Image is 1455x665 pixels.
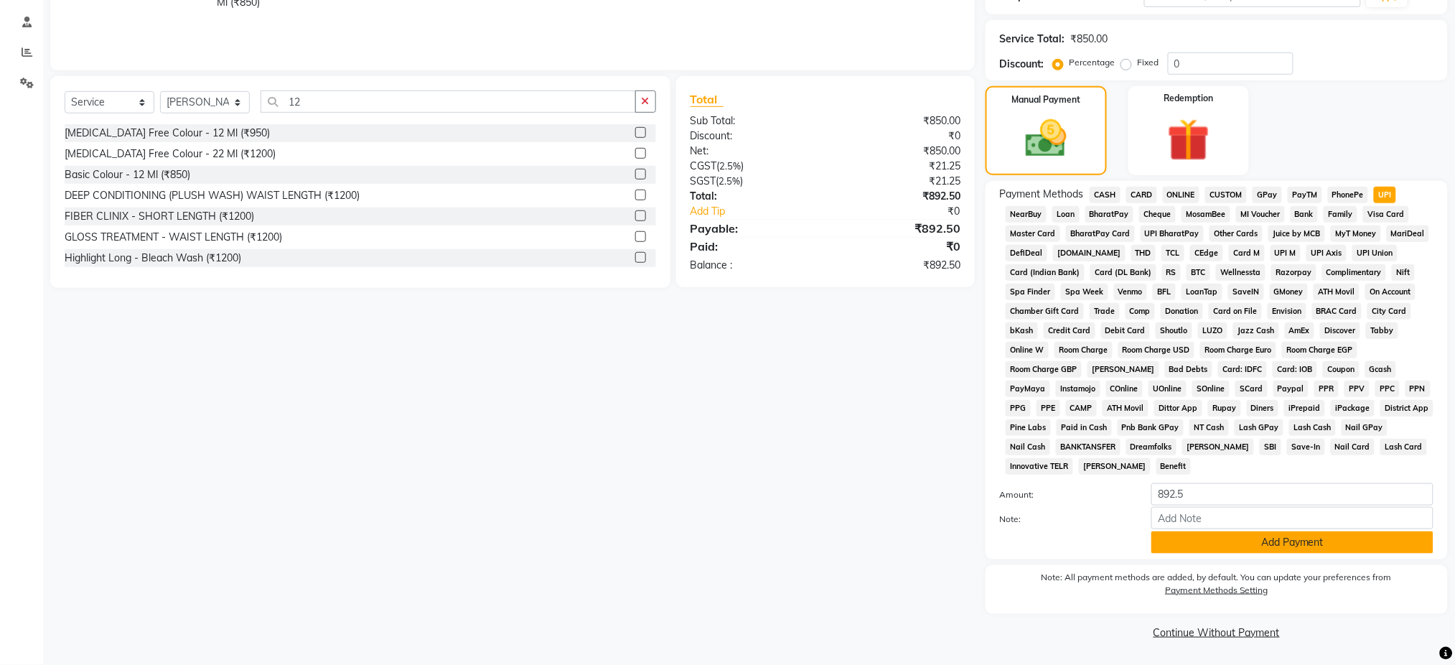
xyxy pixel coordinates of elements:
div: ( ) [680,174,825,189]
span: PhonePe [1328,187,1369,203]
div: Sub Total: [680,113,825,129]
span: Total [691,92,724,107]
span: CGST [691,159,717,172]
a: Add Tip [680,204,850,219]
span: LoanTap [1182,284,1222,300]
div: GLOSS TREATMENT - WAIST LENGTH (₹1200) [65,230,282,245]
span: MyT Money [1331,225,1381,242]
span: Visa Card [1363,206,1409,223]
span: BTC [1187,264,1210,281]
label: Payment Methods Setting [1166,584,1268,597]
span: Room Charge [1054,342,1113,358]
span: Comp [1126,303,1156,320]
div: Highlight Long - Bleach Wash (₹1200) [65,251,241,266]
span: Chamber Gift Card [1006,303,1084,320]
div: Payable: [680,220,825,237]
span: Diners [1247,400,1279,417]
span: Nail Card [1331,439,1375,455]
span: 2.5% [719,175,741,187]
span: Shoutlo [1156,322,1192,339]
span: Paypal [1273,381,1309,397]
span: SBI [1260,439,1281,455]
span: BFL [1153,284,1176,300]
span: ONLINE [1163,187,1200,203]
span: Room Charge USD [1118,342,1195,358]
span: PPR [1314,381,1339,397]
span: DefiDeal [1006,245,1047,261]
button: Add Payment [1151,531,1433,554]
span: Master Card [1006,225,1060,242]
span: iPrepaid [1284,400,1325,417]
span: bKash [1006,322,1038,339]
span: UPI Union [1352,245,1398,261]
span: Jazz Cash [1233,322,1279,339]
span: SGST [691,175,716,187]
span: 2.5% [720,160,741,172]
span: Nail GPay [1342,419,1388,436]
div: Net: [680,144,825,159]
a: Continue Without Payment [988,626,1445,641]
span: PPN [1405,381,1431,397]
div: [MEDICAL_DATA] Free Colour - 22 Ml (₹1200) [65,147,276,162]
div: ₹0 [825,238,971,255]
span: Online W [1006,342,1049,358]
span: [PERSON_NAME] [1087,361,1159,378]
span: Innovative TELR [1006,458,1073,475]
div: Paid: [680,238,825,255]
span: Envision [1268,303,1306,320]
span: iPackage [1331,400,1375,417]
span: Dittor App [1154,400,1202,417]
span: Credit Card [1044,322,1095,339]
span: Lash Cash [1289,419,1336,436]
span: BharatPay [1085,206,1134,223]
span: [DOMAIN_NAME] [1053,245,1126,261]
span: [PERSON_NAME] [1079,458,1151,475]
span: Payment Methods [1000,187,1084,202]
span: CEdge [1190,245,1223,261]
span: Razorpay [1271,264,1316,281]
span: Cheque [1139,206,1176,223]
span: Spa Week [1061,284,1108,300]
span: Room Charge GBP [1006,361,1082,378]
span: UPI M [1271,245,1301,261]
label: Fixed [1138,56,1159,69]
label: Amount: [989,488,1141,501]
span: Dreamfolks [1126,439,1177,455]
span: Card: IDFC [1218,361,1267,378]
div: [MEDICAL_DATA] Free Colour - 12 Ml (₹950) [65,126,270,141]
span: COnline [1106,381,1143,397]
span: PPV [1344,381,1370,397]
span: UOnline [1148,381,1187,397]
span: Room Charge EGP [1282,342,1357,358]
span: Nift [1392,264,1415,281]
span: Instamojo [1056,381,1100,397]
span: TCL [1161,245,1184,261]
span: Complimentary [1322,264,1387,281]
label: Manual Payment [1011,93,1080,106]
span: City Card [1367,303,1411,320]
span: Save-In [1287,439,1325,455]
span: Coupon [1323,361,1360,378]
span: Juice by MCB [1268,225,1325,242]
span: Card on File [1209,303,1262,320]
span: SaveIN [1228,284,1264,300]
div: ₹892.50 [825,189,971,204]
span: Venmo [1114,284,1148,300]
span: Loan [1052,206,1080,223]
div: ₹850.00 [825,113,971,129]
span: Donation [1161,303,1203,320]
span: CUSTOM [1205,187,1247,203]
span: Card (DL Bank) [1090,264,1156,281]
label: Note: All payment methods are added, by default. You can update your preferences from [1000,571,1433,603]
span: PayTM [1288,187,1322,203]
span: NearBuy [1006,206,1047,223]
span: Room Charge Euro [1200,342,1276,358]
div: ₹892.50 [825,220,971,237]
span: Family [1324,206,1357,223]
span: Wellnessta [1216,264,1265,281]
span: Bad Debts [1165,361,1213,378]
span: Discover [1320,322,1360,339]
span: CASH [1090,187,1121,203]
input: Amount [1151,483,1433,506]
div: Discount: [1000,57,1044,72]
